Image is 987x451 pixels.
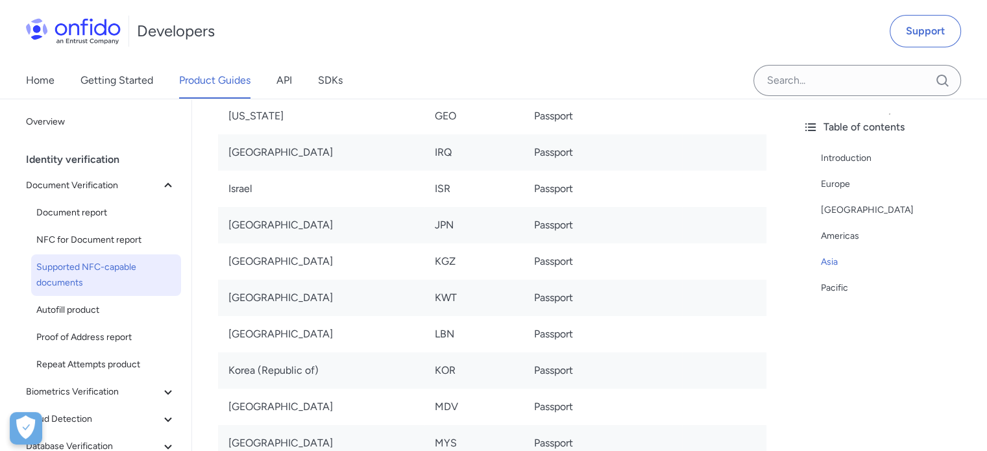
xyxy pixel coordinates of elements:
td: Passport [524,134,682,171]
a: Document report [31,200,181,226]
button: Document Verification [21,173,181,199]
td: JPN [424,207,524,243]
div: Cookie Preferences [10,412,42,445]
a: API [276,62,292,99]
td: [GEOGRAPHIC_DATA] [218,389,424,425]
td: KGZ [424,243,524,280]
div: Table of contents [803,119,977,135]
a: Getting Started [80,62,153,99]
td: Passport [524,352,682,389]
td: [GEOGRAPHIC_DATA] [218,243,424,280]
td: Korea (Republic of) [218,352,424,389]
td: KWT [424,280,524,316]
td: Passport [524,280,682,316]
button: Biometrics Verification [21,379,181,405]
td: MDV [424,389,524,425]
span: Proof of Address report [36,330,176,345]
a: Home [26,62,55,99]
a: Support [890,15,961,47]
a: Repeat Attempts product [31,352,181,378]
a: Asia [821,254,977,270]
span: Document report [36,205,176,221]
span: Supported NFC-capable documents [36,260,176,291]
span: Document Verification [26,178,160,193]
td: Israel [218,171,424,207]
input: Onfido search input field [753,65,961,96]
td: IRQ [424,134,524,171]
span: Biometrics Verification [26,384,160,400]
td: KOR [424,352,524,389]
a: Overview [21,109,181,135]
button: Fraud Detection [21,406,181,432]
a: Pacific [821,280,977,296]
td: Passport [524,316,682,352]
a: NFC for Document report [31,227,181,253]
a: Autofill product [31,297,181,323]
a: Introduction [821,151,977,166]
td: Passport [524,243,682,280]
td: [GEOGRAPHIC_DATA] [218,207,424,243]
img: Onfido Logo [26,18,121,44]
span: Overview [26,114,176,130]
td: Passport [524,171,682,207]
td: GEO [424,98,524,134]
a: Europe [821,177,977,192]
span: Fraud Detection [26,411,160,427]
a: Product Guides [179,62,250,99]
a: Americas [821,228,977,244]
td: [GEOGRAPHIC_DATA] [218,316,424,352]
a: [GEOGRAPHIC_DATA] [821,202,977,218]
td: [GEOGRAPHIC_DATA] [218,280,424,316]
a: Proof of Address report [31,324,181,350]
button: Open Preferences [10,412,42,445]
div: Identity verification [26,147,186,173]
span: Repeat Attempts product [36,357,176,372]
td: LBN [424,316,524,352]
a: SDKs [318,62,343,99]
td: [US_STATE] [218,98,424,134]
td: Passport [524,389,682,425]
a: Supported NFC-capable documents [31,254,181,296]
td: ISR [424,171,524,207]
span: Autofill product [36,302,176,318]
td: [GEOGRAPHIC_DATA] [218,134,424,171]
span: NFC for Document report [36,232,176,248]
h1: Developers [137,21,215,42]
td: Passport [524,98,682,134]
td: Passport [524,207,682,243]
